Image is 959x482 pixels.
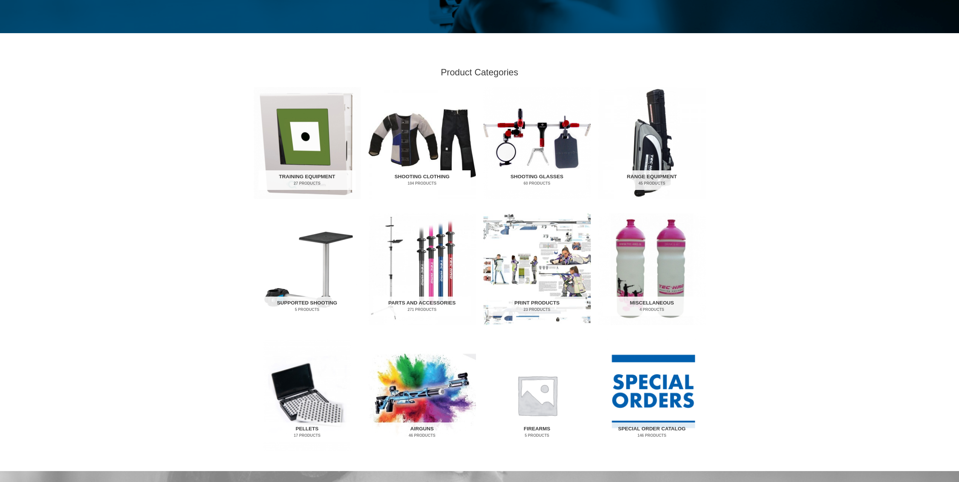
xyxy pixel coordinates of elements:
[369,213,476,325] img: Parts and Accessories
[598,87,706,199] img: Range Equipment
[598,87,706,199] a: Visit product category Range Equipment
[258,433,356,438] mark: 17 Products
[488,297,586,316] h2: Print Products
[254,213,361,325] img: Supported Shooting
[254,87,361,199] a: Visit product category Training Equipment
[369,87,476,199] img: Shooting Clothing
[483,87,591,199] a: Visit product category Shooting Glasses
[258,307,356,312] mark: 5 Products
[488,181,586,186] mark: 60 Products
[488,433,586,438] mark: 5 Products
[598,339,706,451] img: Special Order Catalog
[369,87,476,199] a: Visit product category Shooting Clothing
[488,307,586,312] mark: 23 Products
[603,181,701,186] mark: 45 Products
[254,339,361,451] img: Pellets
[258,422,356,442] h2: Pellets
[603,307,701,312] mark: 4 Products
[254,87,361,199] img: Training Equipment
[598,213,706,325] a: Visit product category Miscellaneous
[373,181,471,186] mark: 104 Products
[254,213,361,325] a: Visit product category Supported Shooting
[254,66,706,78] h2: Product Categories
[483,213,591,325] a: Visit product category Print Products
[373,433,471,438] mark: 46 Products
[373,307,471,312] mark: 271 Products
[483,339,591,451] a: Visit product category Firearms
[258,170,356,190] h2: Training Equipment
[603,297,701,316] h2: Miscellaneous
[603,170,701,190] h2: Range Equipment
[369,339,476,451] img: Airguns
[373,297,471,316] h2: Parts and Accessories
[488,422,586,442] h2: Firearms
[369,339,476,451] a: Visit product category Airguns
[254,339,361,451] a: Visit product category Pellets
[369,213,476,325] a: Visit product category Parts and Accessories
[598,213,706,325] img: Miscellaneous
[258,181,356,186] mark: 27 Products
[483,87,591,199] img: Shooting Glasses
[603,433,701,438] mark: 146 Products
[373,422,471,442] h2: Airguns
[603,422,701,442] h2: Special Order Catalog
[483,339,591,451] img: Firearms
[373,170,471,190] h2: Shooting Clothing
[488,170,586,190] h2: Shooting Glasses
[258,297,356,316] h2: Supported Shooting
[483,213,591,325] img: Print Products
[598,339,706,451] a: Visit product category Special Order Catalog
